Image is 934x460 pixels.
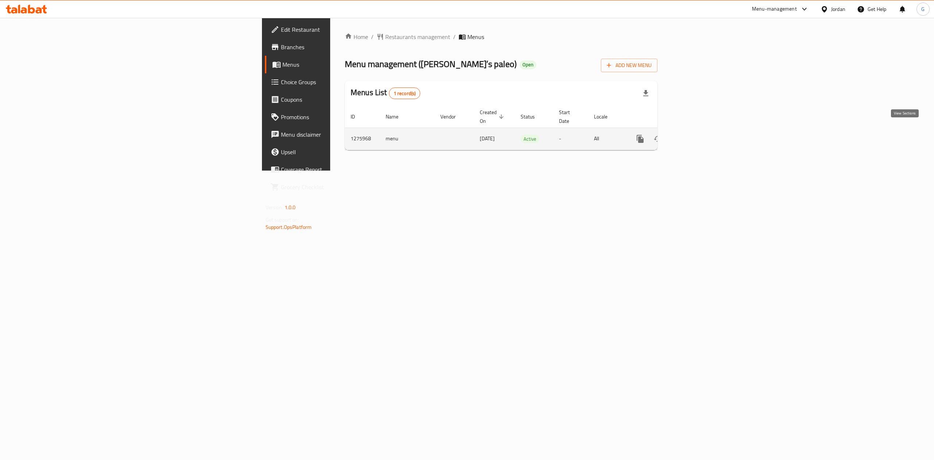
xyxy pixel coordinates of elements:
[265,38,418,56] a: Branches
[281,95,412,104] span: Coupons
[632,130,649,148] button: more
[521,112,544,121] span: Status
[386,112,408,121] span: Name
[265,161,418,178] a: Coverage Report
[594,112,617,121] span: Locale
[637,85,655,102] div: Export file
[281,183,412,191] span: Grocery Checklist
[266,222,312,232] a: Support.OpsPlatform
[281,130,412,139] span: Menu disclaimer
[265,56,418,73] a: Menus
[389,90,420,97] span: 1 record(s)
[285,203,296,212] span: 1.0.0
[480,134,495,143] span: [DATE]
[282,60,412,69] span: Menus
[607,61,652,70] span: Add New Menu
[281,148,412,156] span: Upsell
[265,126,418,143] a: Menu disclaimer
[345,106,707,150] table: enhanced table
[389,87,421,99] div: Total records count
[453,32,456,41] li: /
[281,165,412,174] span: Coverage Report
[266,203,283,212] span: Version:
[553,128,588,150] td: -
[281,78,412,86] span: Choice Groups
[265,178,418,196] a: Grocery Checklist
[265,143,418,161] a: Upsell
[265,73,418,91] a: Choice Groups
[440,112,465,121] span: Vendor
[626,106,707,128] th: Actions
[281,43,412,51] span: Branches
[752,5,797,13] div: Menu-management
[351,112,364,121] span: ID
[921,5,925,13] span: G
[831,5,845,13] div: Jordan
[345,32,657,41] nav: breadcrumb
[467,32,484,41] span: Menus
[281,113,412,121] span: Promotions
[265,108,418,126] a: Promotions
[601,59,657,72] button: Add New Menu
[520,61,536,69] div: Open
[480,108,506,125] span: Created On
[520,62,536,68] span: Open
[345,56,517,72] span: Menu management ( [PERSON_NAME]’s paleo )
[351,87,420,99] h2: Menus List
[559,108,579,125] span: Start Date
[266,215,299,225] span: Get support on:
[281,25,412,34] span: Edit Restaurant
[265,91,418,108] a: Coupons
[265,21,418,38] a: Edit Restaurant
[521,135,539,143] span: Active
[588,128,626,150] td: All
